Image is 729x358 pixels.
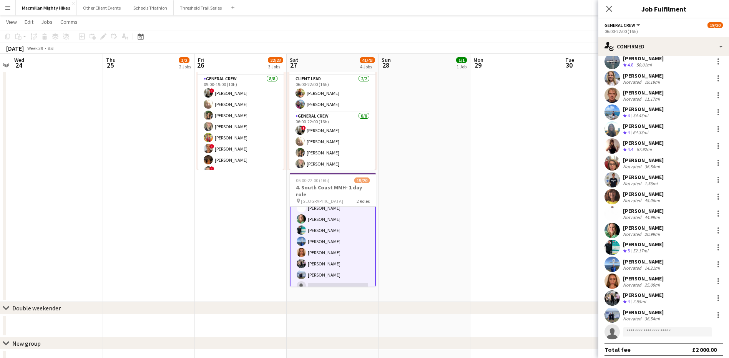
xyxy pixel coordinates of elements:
[564,61,574,70] span: 30
[174,0,228,15] button: Threshold Trail Series
[12,304,61,312] div: Double weekender
[628,146,633,152] span: 4.4
[290,173,376,287] div: 06:00-22:00 (16h)19/204. South Coast MMH- 1 day role [GEOGRAPHIC_DATA]2 Roles[PERSON_NAME][PERSON...
[623,181,643,186] div: Not rated
[360,57,375,63] span: 41/43
[60,18,78,25] span: Comms
[707,22,723,28] span: 19/20
[623,265,643,271] div: Not rated
[209,166,214,171] span: !
[623,224,664,231] div: [PERSON_NAME]
[198,75,284,179] app-card-role: General Crew8/809:00-19:00 (10h)![PERSON_NAME][PERSON_NAME][PERSON_NAME][PERSON_NAME][PERSON_NAME...
[14,56,24,63] span: Wed
[623,241,664,248] div: [PERSON_NAME]
[105,61,116,70] span: 25
[179,64,191,70] div: 2 Jobs
[623,106,664,113] div: [PERSON_NAME]
[198,56,284,170] div: 09:00-21:00 (12h)21/21 [GEOGRAPHIC_DATA]6 RolesGeneral Crew8/809:00-19:00 (10h)![PERSON_NAME][PER...
[604,346,631,353] div: Total fee
[643,231,661,237] div: 20.99mi
[12,340,41,347] div: New group
[198,56,204,63] span: Fri
[631,248,650,254] div: 52.17mi
[268,64,283,70] div: 3 Jobs
[604,22,641,28] button: General Crew
[623,55,664,62] div: [PERSON_NAME]
[623,214,643,220] div: Not rated
[290,184,376,198] h3: 4. South Coast MMH- 1 day role
[179,57,189,63] span: 1/2
[628,248,630,254] span: 5
[598,37,729,56] div: Confirmed
[13,61,24,70] span: 24
[354,177,370,183] span: 19/20
[623,191,664,197] div: [PERSON_NAME]
[643,164,661,169] div: 36.54mi
[604,28,723,34] div: 06:00-22:00 (16h)
[41,18,53,25] span: Jobs
[598,4,729,14] h3: Job Fulfilment
[623,275,664,282] div: [PERSON_NAME]
[25,45,45,51] span: Week 39
[623,72,664,79] div: [PERSON_NAME]
[456,57,467,63] span: 1/1
[623,174,664,181] div: [PERSON_NAME]
[22,17,37,27] a: Edit
[289,61,298,70] span: 27
[623,207,664,214] div: [PERSON_NAME]
[357,198,370,204] span: 2 Roles
[25,18,33,25] span: Edit
[635,62,653,68] div: 50.01mi
[289,56,375,170] app-job-card: 06:00-22:00 (16h)21/21 [GEOGRAPHIC_DATA]6 RolesClient Lead2/206:00-22:00 (16h)[PERSON_NAME][PERSO...
[6,18,17,25] span: View
[623,123,664,129] div: [PERSON_NAME]
[623,79,643,85] div: Not rated
[290,56,298,63] span: Sat
[209,144,214,149] span: !
[643,197,661,203] div: 45.06mi
[209,88,214,93] span: !
[127,0,174,15] button: Schools Triathlon
[623,139,664,146] div: [PERSON_NAME]
[268,57,283,63] span: 22/23
[628,113,630,118] span: 4
[623,157,664,164] div: [PERSON_NAME]
[457,64,467,70] div: 1 Job
[360,64,375,70] div: 4 Jobs
[643,316,661,322] div: 36.54mi
[623,164,643,169] div: Not rated
[623,89,664,96] div: [PERSON_NAME]
[643,214,661,220] div: 44.99mi
[289,75,375,112] app-card-role: Client Lead2/206:00-22:00 (16h)[PERSON_NAME][PERSON_NAME]
[48,45,55,51] div: BST
[472,61,483,70] span: 29
[692,346,717,353] div: £2 000.00
[635,146,653,153] div: 67.92mi
[197,61,204,70] span: 26
[628,62,633,68] span: 4.8
[623,282,643,288] div: Not rated
[57,17,81,27] a: Comms
[106,56,116,63] span: Thu
[628,298,630,304] span: 4
[38,17,56,27] a: Jobs
[6,45,24,52] div: [DATE]
[289,112,375,216] app-card-role: General Crew8/806:00-22:00 (16h)![PERSON_NAME][PERSON_NAME][PERSON_NAME][PERSON_NAME]
[631,113,650,119] div: 34.43mi
[643,79,661,85] div: 19.19mi
[623,258,664,265] div: [PERSON_NAME]
[623,316,643,322] div: Not rated
[382,56,391,63] span: Sun
[3,17,20,27] a: View
[623,197,643,203] div: Not rated
[643,265,661,271] div: 14.21mi
[631,298,648,305] div: 2.55mi
[301,126,306,130] span: !
[296,177,329,183] span: 06:00-22:00 (16h)
[628,129,630,135] span: 4
[604,22,635,28] span: General Crew
[301,198,343,204] span: [GEOGRAPHIC_DATA]
[380,61,391,70] span: 28
[643,282,661,288] div: 25.09mi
